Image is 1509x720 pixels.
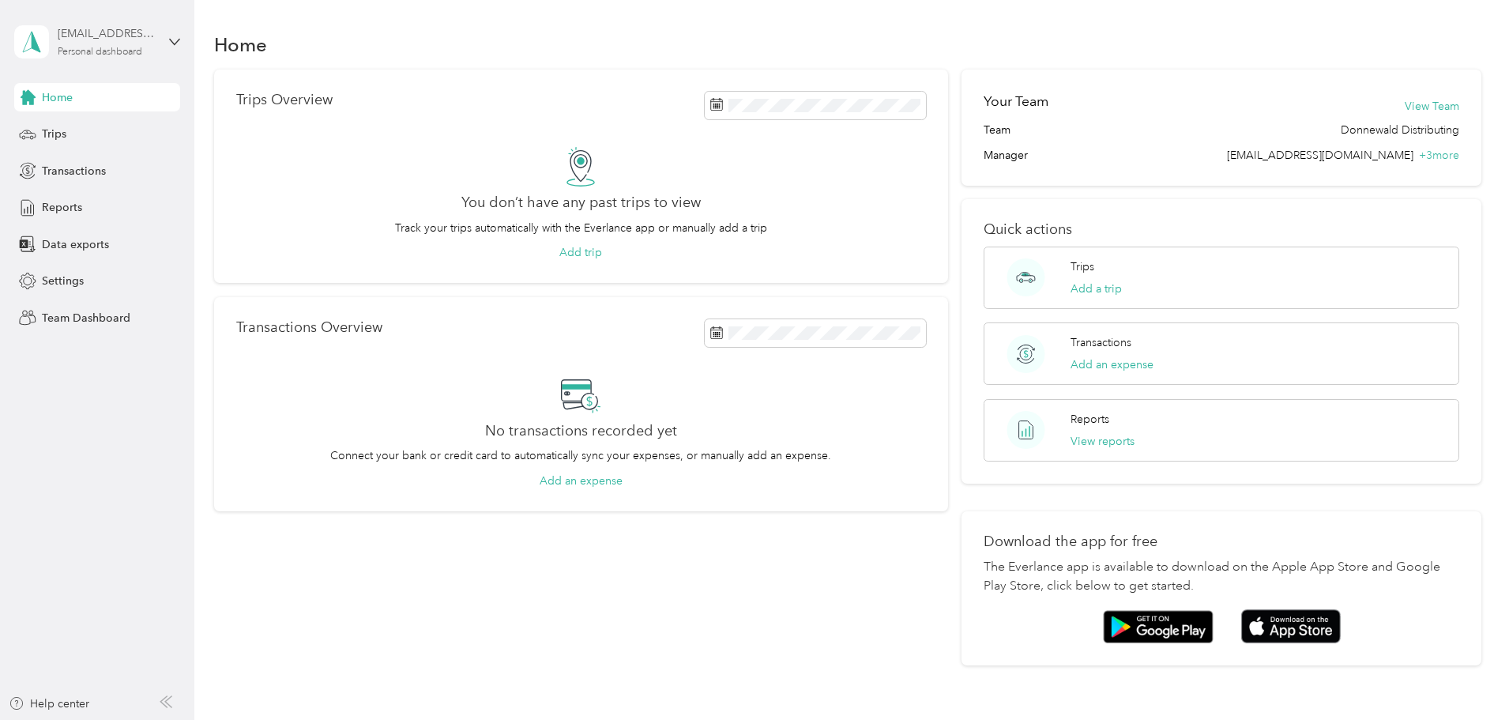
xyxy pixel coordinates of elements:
[42,236,109,253] span: Data exports
[1227,149,1413,162] span: [EMAIL_ADDRESS][DOMAIN_NAME]
[1071,258,1094,275] p: Trips
[330,447,831,464] p: Connect your bank or credit card to automatically sync your expenses, or manually add an expense.
[1071,411,1109,428] p: Reports
[42,199,82,216] span: Reports
[984,221,1459,238] p: Quick actions
[540,473,623,489] button: Add an expense
[395,220,767,236] p: Track your trips automatically with the Everlance app or manually add a trip
[1071,433,1135,450] button: View reports
[1405,98,1459,115] button: View Team
[461,194,701,211] h2: You don’t have any past trips to view
[1241,609,1341,643] img: App store
[984,92,1048,111] h2: Your Team
[1071,281,1122,297] button: Add a trip
[485,423,677,439] h2: No transactions recorded yet
[1071,356,1153,373] button: Add an expense
[1421,631,1509,720] iframe: Everlance-gr Chat Button Frame
[236,92,333,108] p: Trips Overview
[1103,610,1214,643] img: Google play
[1341,122,1459,138] span: Donnewald Distributing
[58,25,156,42] div: [EMAIL_ADDRESS][DOMAIN_NAME]
[42,273,84,289] span: Settings
[42,89,73,106] span: Home
[9,695,89,712] button: Help center
[42,163,106,179] span: Transactions
[236,319,382,336] p: Transactions Overview
[559,244,602,261] button: Add trip
[58,47,142,57] div: Personal dashboard
[214,36,267,53] h1: Home
[984,122,1010,138] span: Team
[1071,334,1131,351] p: Transactions
[984,533,1459,550] p: Download the app for free
[984,558,1459,596] p: The Everlance app is available to download on the Apple App Store and Google Play Store, click be...
[42,126,66,142] span: Trips
[1419,149,1459,162] span: + 3 more
[42,310,130,326] span: Team Dashboard
[984,147,1028,164] span: Manager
